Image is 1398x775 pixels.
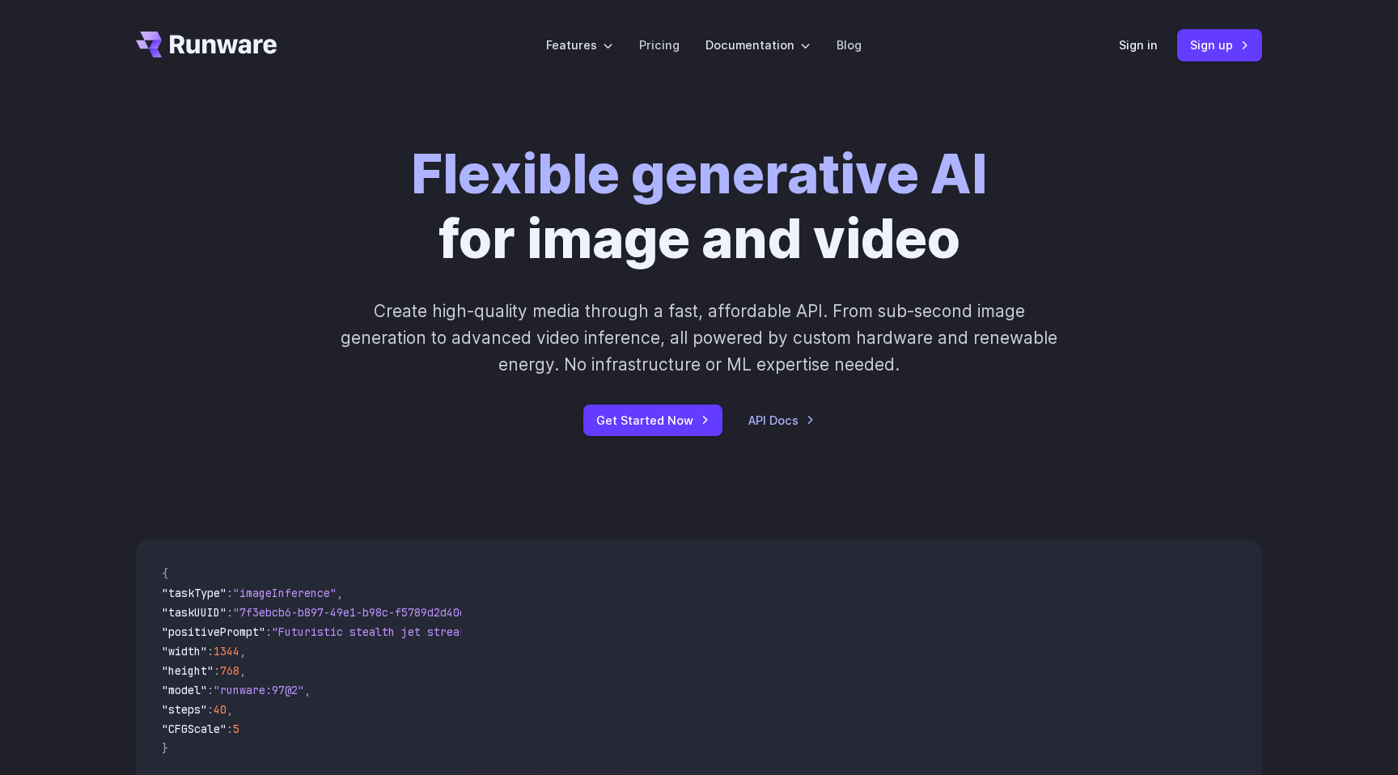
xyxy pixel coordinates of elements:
[214,702,227,717] span: 40
[583,404,722,436] a: Get Started Now
[136,32,277,57] a: Go to /
[207,702,214,717] span: :
[162,741,168,756] span: }
[239,644,246,659] span: ,
[162,702,207,717] span: "steps"
[1177,29,1262,61] a: Sign up
[227,722,233,736] span: :
[162,722,227,736] span: "CFGScale"
[337,586,343,600] span: ,
[214,683,304,697] span: "runware:97@2"
[162,566,168,581] span: {
[227,702,233,717] span: ,
[220,663,239,678] span: 768
[162,683,207,697] span: "model"
[162,663,214,678] span: "height"
[304,683,311,697] span: ,
[546,36,613,54] label: Features
[162,644,207,659] span: "width"
[162,586,227,600] span: "taskType"
[227,586,233,600] span: :
[639,36,680,54] a: Pricing
[214,644,239,659] span: 1344
[233,586,337,600] span: "imageInference"
[748,411,815,430] a: API Docs
[214,663,220,678] span: :
[272,625,861,639] span: "Futuristic stealth jet streaking through a neon-lit cityscape with glowing purple exhaust"
[837,36,862,54] a: Blog
[705,36,811,54] label: Documentation
[411,142,987,206] strong: Flexible generative AI
[233,605,479,620] span: "7f3ebcb6-b897-49e1-b98c-f5789d2d40d7"
[207,644,214,659] span: :
[162,625,265,639] span: "positivePrompt"
[265,625,272,639] span: :
[1119,36,1158,54] a: Sign in
[233,722,239,736] span: 5
[239,663,246,678] span: ,
[162,605,227,620] span: "taskUUID"
[411,142,987,272] h1: for image and video
[207,683,214,697] span: :
[227,605,233,620] span: :
[339,298,1060,379] p: Create high-quality media through a fast, affordable API. From sub-second image generation to adv...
